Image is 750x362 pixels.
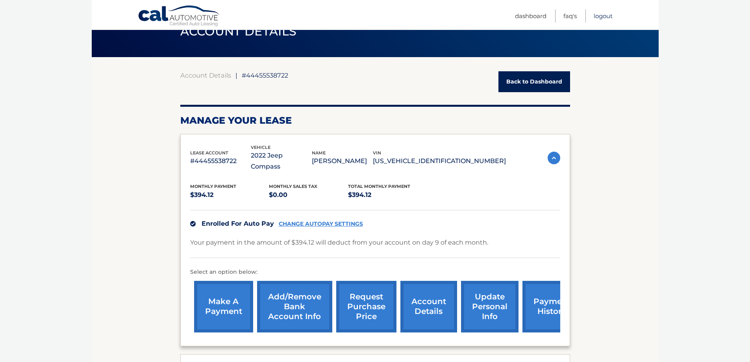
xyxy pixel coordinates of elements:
[312,150,326,156] span: name
[498,71,570,92] a: Back to Dashboard
[180,71,231,79] a: Account Details
[190,221,196,226] img: check.svg
[522,281,581,332] a: payment history
[194,281,253,332] a: make a payment
[190,156,251,167] p: #44455538722
[235,71,237,79] span: |
[348,184,410,189] span: Total Monthly Payment
[563,9,577,22] a: FAQ's
[138,5,220,28] a: Cal Automotive
[461,281,519,332] a: update personal info
[373,156,506,167] p: [US_VEHICLE_IDENTIFICATION_NUMBER]
[180,115,570,126] h2: Manage Your Lease
[190,189,269,200] p: $394.12
[279,221,363,227] a: CHANGE AUTOPAY SETTINGS
[400,281,457,332] a: account details
[190,267,560,277] p: Select an option below:
[190,150,228,156] span: lease account
[190,184,236,189] span: Monthly Payment
[269,189,348,200] p: $0.00
[190,237,488,248] p: Your payment in the amount of $394.12 will deduct from your account on day 9 of each month.
[594,9,613,22] a: Logout
[202,220,274,227] span: Enrolled For Auto Pay
[312,156,373,167] p: [PERSON_NAME]
[180,24,297,39] span: ACCOUNT DETAILS
[373,150,381,156] span: vin
[515,9,546,22] a: Dashboard
[251,150,312,172] p: 2022 Jeep Compass
[548,152,560,164] img: accordion-active.svg
[242,71,288,79] span: #44455538722
[336,281,396,332] a: request purchase price
[348,189,427,200] p: $394.12
[269,184,317,189] span: Monthly sales Tax
[251,145,270,150] span: vehicle
[257,281,332,332] a: Add/Remove bank account info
